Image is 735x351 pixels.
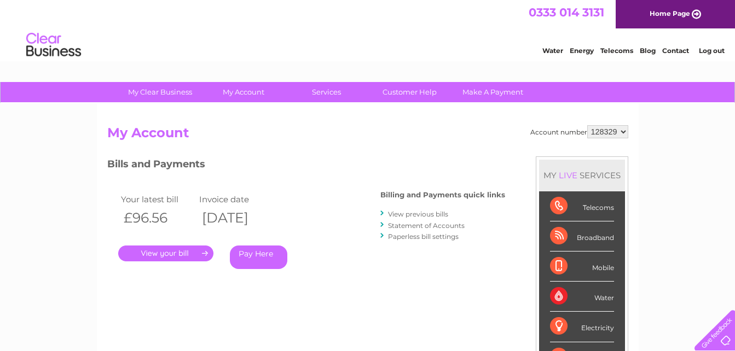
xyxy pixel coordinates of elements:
a: Pay Here [230,245,287,269]
div: Electricity [550,312,614,342]
div: MY SERVICES [539,160,625,191]
th: £96.56 [118,207,197,229]
div: Water [550,282,614,312]
a: Customer Help [364,82,455,102]
a: 0333 014 3131 [529,5,604,19]
div: Mobile [550,251,614,282]
div: Clear Business is a trading name of Verastar Limited (registered in [GEOGRAPHIC_DATA] No. 3667643... [109,6,627,53]
a: My Clear Business [115,82,205,102]
h3: Bills and Payments [107,156,505,175]
img: logo.png [26,28,82,62]
th: [DATE] [196,207,275,229]
a: Telecoms [600,46,633,55]
a: Log out [699,46,725,55]
a: Contact [662,46,689,55]
a: Statement of Accounts [388,221,465,230]
div: Telecoms [550,191,614,221]
div: LIVE [557,170,580,180]
a: . [118,245,213,261]
div: Broadband [550,221,614,251]
a: My Account [198,82,288,102]
td: Your latest bill [118,192,197,207]
div: Account number [530,125,628,138]
a: Services [281,82,372,102]
h2: My Account [107,125,628,146]
a: Make A Payment [448,82,538,102]
a: Paperless bill settings [388,232,459,241]
a: Energy [570,46,594,55]
a: View previous bills [388,210,448,218]
a: Water [542,46,563,55]
h4: Billing and Payments quick links [380,191,505,199]
a: Blog [640,46,656,55]
td: Invoice date [196,192,275,207]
